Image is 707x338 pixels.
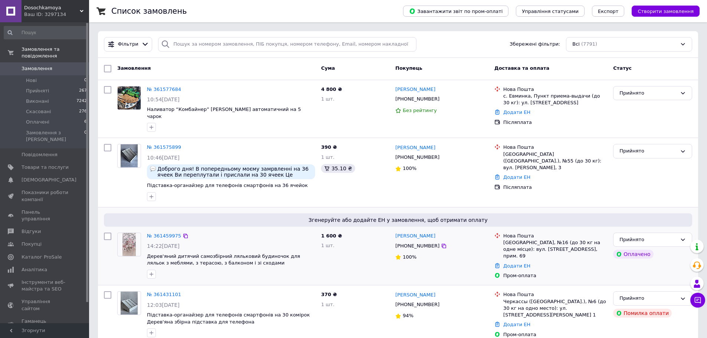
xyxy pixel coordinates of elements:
div: Післяплата [503,184,607,191]
span: 94% [403,313,413,318]
div: Ваш ID: 3297134 [24,11,89,18]
span: Доставка та оплата [494,65,549,71]
a: [PERSON_NAME] [395,292,435,299]
button: Чат з покупцем [690,293,705,308]
a: Фото товару [117,291,141,315]
div: Нова Пошта [503,291,607,298]
span: Управління сайтом [22,298,69,312]
div: Післяплата [503,119,607,126]
a: Підставка-органайзер для телефонів смартфонів на 36 ячейок [147,183,308,188]
div: с. Евминка, Пункт приема-выдачи (до 30 кг): ул. [STREET_ADDRESS] [503,93,607,106]
span: Замовлення та повідомлення [22,46,89,59]
button: Завантажити звіт по пром-оплаті [403,6,508,17]
span: Оплачені [26,119,49,125]
span: 100% [403,254,416,260]
img: :speech_balloon: [150,166,156,172]
div: Пром-оплата [503,331,607,338]
span: 10:54[DATE] [147,96,180,102]
span: Всі [572,41,580,48]
span: 100% [403,165,416,171]
span: Гаманець компанії [22,318,69,331]
span: (7791) [581,41,597,47]
span: Товари та послуги [22,164,69,171]
span: Прийняті [26,88,49,94]
span: 390 ₴ [321,144,337,150]
div: Нова Пошта [503,233,607,239]
span: Виконані [26,98,49,105]
span: Без рейтингу [403,108,437,113]
div: [GEOGRAPHIC_DATA] ([GEOGRAPHIC_DATA].), №55 (до 30 кг): вул. [PERSON_NAME], 3 [503,151,607,171]
span: 7242 [76,98,87,105]
span: Експорт [598,9,619,14]
a: [PERSON_NAME] [395,233,435,240]
span: Створити замовлення [638,9,694,14]
a: Фото товару [117,86,141,110]
span: Статус [613,65,632,71]
div: 35.10 ₴ [321,164,355,173]
a: Фото товару [117,233,141,256]
span: Інструменти веб-майстра та SEO [22,279,69,292]
span: 10:46[DATE] [147,155,180,161]
span: 0 [84,77,87,84]
span: 1 шт. [321,302,334,307]
span: Збережені фільтри: [510,41,560,48]
span: Завантажити звіт по пром-оплаті [409,8,503,14]
div: Нова Пошта [503,144,607,151]
span: Відгуки [22,228,41,235]
span: Наливатор “Комбайнер” [PERSON_NAME] автоматичний на 5 чарок [147,106,301,119]
span: Покупець [395,65,422,71]
div: Пром-оплата [503,272,607,279]
span: Cума [321,65,335,71]
span: [DEMOGRAPHIC_DATA] [22,177,76,183]
span: 0 [84,129,87,143]
img: Фото товару [118,86,141,109]
a: Додати ЕН [503,174,530,180]
a: Дерев'яний дитячий самозбірний ляльковий будиночок для ляльок з меблями, з терасою, з балконом і ... [147,253,300,266]
input: Пошук за номером замовлення, ПІБ покупця, номером телефону, Email, номером накладної [158,37,416,52]
span: Замовлення [117,65,151,71]
span: 6 [84,119,87,125]
span: Замовлення з [PERSON_NAME] [26,129,84,143]
button: Управління статусами [516,6,585,17]
div: Прийнято [619,295,677,302]
div: Прийнято [619,147,677,155]
div: Черкассы ([GEOGRAPHIC_DATA].), №6 (до 30 кг на одно место): ул. [STREET_ADDRESS][PERSON_NAME] 1 [503,298,607,319]
div: [PHONE_NUMBER] [394,241,441,251]
span: 276 [79,108,87,115]
span: 1 шт. [321,96,334,102]
a: № 361577684 [147,86,181,92]
a: Підставка-органайзер для телефонів смартфонів на 30 комірок Дерев'яна збірна підставка для телефона [147,312,310,325]
span: Нові [26,77,37,84]
div: Нова Пошта [503,86,607,93]
div: Оплачено [613,250,653,259]
span: Замовлення [22,65,52,72]
span: Аналітика [22,266,47,273]
img: Фото товару [121,144,138,167]
a: [PERSON_NAME] [395,144,435,151]
a: № 361575899 [147,144,181,150]
span: 370 ₴ [321,292,337,297]
span: Доброго дня! В попередньому моєму замрвленні на 36 ячеек Ви переплутали і прислали на 30 ячеек Це... [157,166,312,178]
div: [PHONE_NUMBER] [394,94,441,104]
span: Покупці [22,241,42,247]
span: Показники роботи компанії [22,189,69,203]
div: [PHONE_NUMBER] [394,300,441,309]
a: Додати ЕН [503,109,530,115]
span: Каталог ProSale [22,254,62,260]
span: 267 [79,88,87,94]
span: 4 800 ₴ [321,86,342,92]
div: [GEOGRAPHIC_DATA], №16 (до 30 кг на одне місце): вул. [STREET_ADDRESS], прим. 69 [503,239,607,260]
button: Експорт [592,6,625,17]
span: Скасовані [26,108,51,115]
div: Помилка оплати [613,309,672,318]
span: Згенеруйте або додайте ЕН у замовлення, щоб отримати оплату [107,216,689,224]
div: Прийнято [619,236,677,244]
span: Dosochkamoya [24,4,80,11]
input: Пошук [4,26,88,39]
span: Фільтри [118,41,138,48]
span: 1 600 ₴ [321,233,342,239]
a: Фото товару [117,144,141,168]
